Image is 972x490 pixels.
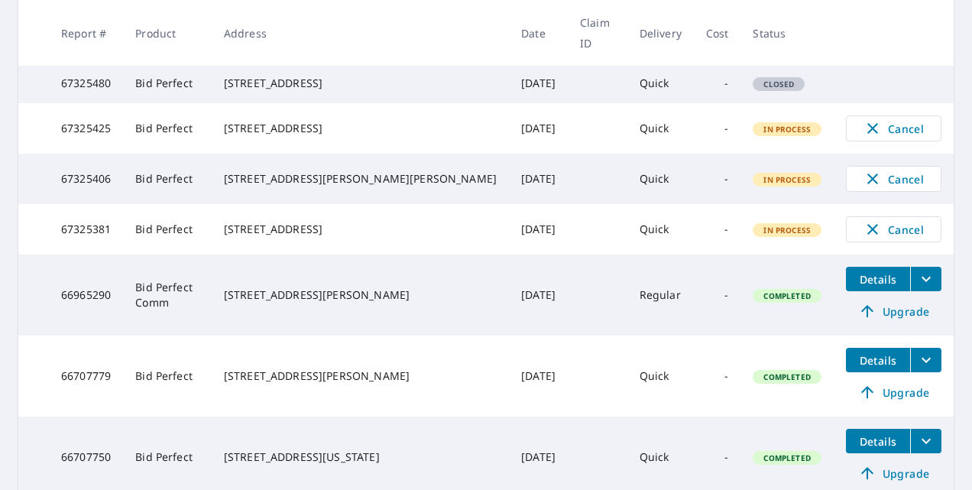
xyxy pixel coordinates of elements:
a: Upgrade [846,299,941,323]
td: [DATE] [509,154,568,204]
span: Cancel [862,170,925,188]
button: Cancel [846,115,941,141]
button: filesDropdownBtn-66707750 [910,429,941,453]
button: detailsBtn-66707750 [846,429,910,453]
button: filesDropdownBtn-66707779 [910,348,941,372]
span: Completed [754,290,819,301]
td: [DATE] [509,204,568,255]
td: [DATE] [509,336,568,417]
button: Cancel [846,166,941,192]
span: In Process [754,174,820,185]
td: [DATE] [509,103,568,154]
span: Completed [754,372,819,382]
td: Bid Perfect [123,103,212,154]
td: - [694,154,741,204]
a: Upgrade [846,461,941,485]
span: Details [855,272,901,287]
td: 67325381 [49,204,123,255]
span: Completed [754,453,819,463]
td: Quick [627,63,694,103]
td: 66707779 [49,336,123,417]
div: [STREET_ADDRESS] [224,121,497,136]
a: Upgrade [846,380,941,404]
button: filesDropdownBtn-66965290 [910,267,941,291]
span: In Process [754,124,820,135]
td: Quick [627,154,694,204]
td: 67325425 [49,103,123,154]
span: Cancel [862,220,925,239]
button: Cancel [846,216,941,242]
button: detailsBtn-66965290 [846,267,910,291]
td: [DATE] [509,255,568,336]
td: Quick [627,103,694,154]
td: [DATE] [509,63,568,103]
span: Details [855,434,901,449]
td: 66965290 [49,255,123,336]
td: - [694,103,741,154]
span: In Process [754,225,820,235]
td: Regular [627,255,694,336]
td: Bid Perfect [123,154,212,204]
td: 67325406 [49,154,123,204]
span: Upgrade [855,383,932,401]
div: [STREET_ADDRESS] [224,222,497,237]
button: detailsBtn-66707779 [846,348,910,372]
div: [STREET_ADDRESS][PERSON_NAME][PERSON_NAME] [224,171,497,187]
td: Bid Perfect [123,204,212,255]
div: [STREET_ADDRESS][PERSON_NAME] [224,287,497,303]
td: 67325480 [49,63,123,103]
td: - [694,204,741,255]
div: [STREET_ADDRESS][PERSON_NAME] [224,368,497,384]
td: Bid Perfect Comm [123,255,212,336]
td: Bid Perfect [123,63,212,103]
span: Cancel [862,119,925,138]
div: [STREET_ADDRESS][US_STATE] [224,449,497,465]
span: Upgrade [855,464,932,482]
td: Quick [627,336,694,417]
span: Details [855,353,901,368]
td: Bid Perfect [123,336,212,417]
td: - [694,336,741,417]
td: Quick [627,204,694,255]
span: Closed [754,79,803,89]
td: - [694,255,741,336]
span: Upgrade [855,302,932,320]
div: [STREET_ADDRESS] [224,76,497,91]
td: - [694,63,741,103]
